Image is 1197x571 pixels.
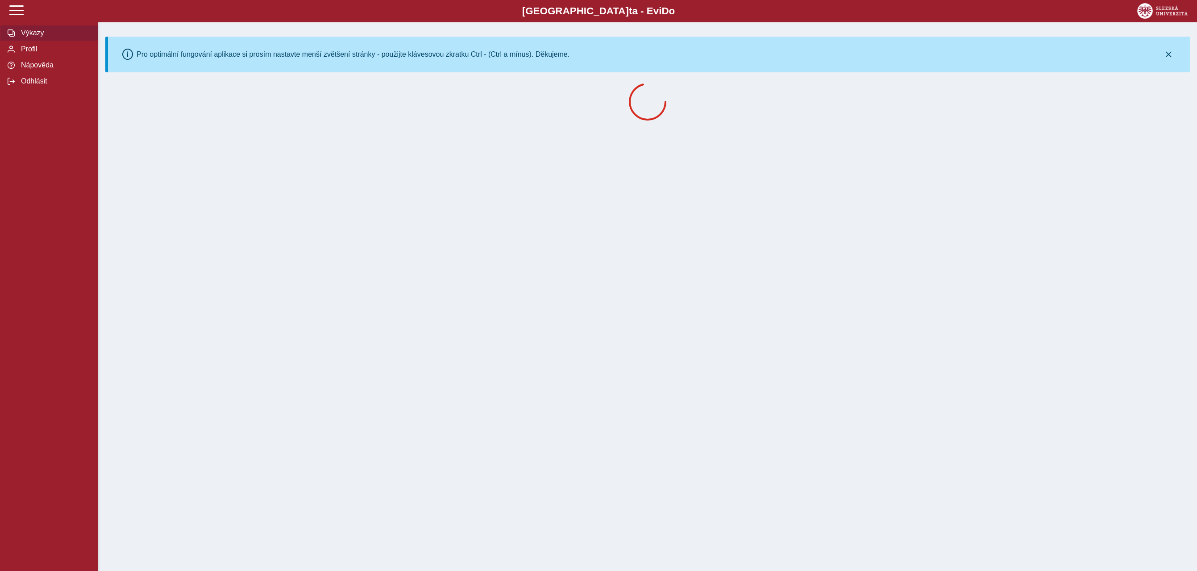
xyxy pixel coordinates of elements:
[137,50,569,58] div: Pro optimální fungování aplikace si prosím nastavte menší zvětšení stránky - použijte klávesovou ...
[18,29,91,37] span: Výkazy
[1137,3,1188,19] img: logo_web_su.png
[629,5,632,17] span: t
[27,5,1170,17] b: [GEOGRAPHIC_DATA] a - Evi
[18,77,91,85] span: Odhlásit
[18,45,91,53] span: Profil
[669,5,675,17] span: o
[661,5,669,17] span: D
[18,61,91,69] span: Nápověda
